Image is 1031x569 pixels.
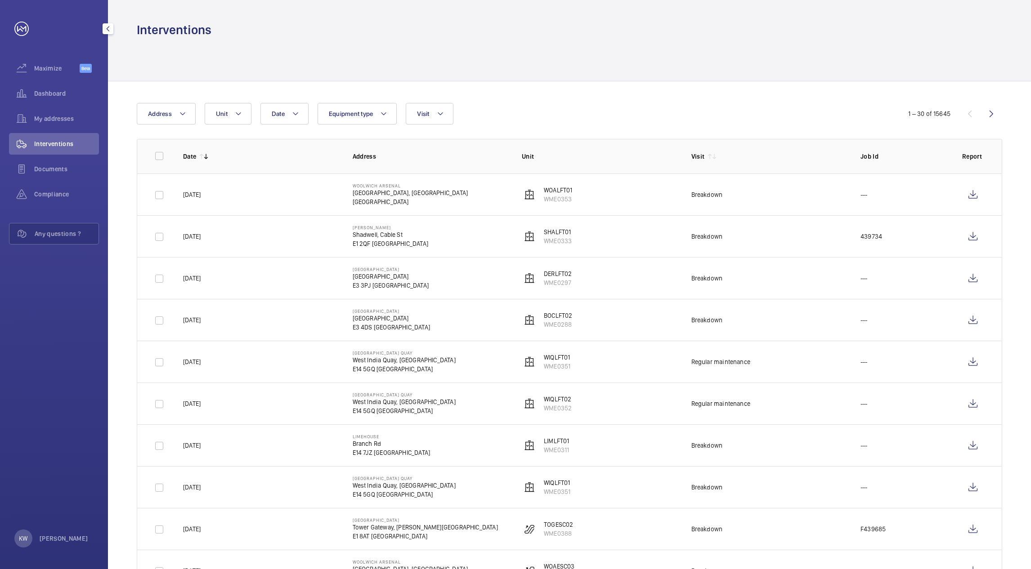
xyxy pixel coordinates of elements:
p: [DATE] [183,483,201,492]
span: Address [148,110,172,117]
p: [DATE] [183,357,201,366]
p: Tower Gateway, [PERSON_NAME][GEOGRAPHIC_DATA] [353,523,498,532]
p: E1 8AT [GEOGRAPHIC_DATA] [353,532,498,541]
div: Regular maintenance [691,399,750,408]
p: Branch Rd [353,439,430,448]
img: elevator.svg [524,189,535,200]
span: Date [272,110,285,117]
button: Visit [406,103,453,124]
span: Equipment type [329,110,373,117]
p: F439685 [861,525,886,533]
p: West India Quay, [GEOGRAPHIC_DATA] [353,356,456,365]
img: elevator.svg [524,273,535,284]
div: Breakdown [691,274,723,283]
p: West India Quay, [GEOGRAPHIC_DATA] [353,481,456,490]
p: WME0333 [544,236,572,245]
p: Job Id [861,152,948,161]
p: [PERSON_NAME] [40,534,88,543]
p: E3 4DS [GEOGRAPHIC_DATA] [353,323,430,332]
p: Shadwell, Cable St [353,230,428,239]
span: Any questions ? [35,229,99,238]
p: [DATE] [183,399,201,408]
img: elevator.svg [524,356,535,367]
p: --- [861,274,868,283]
div: Breakdown [691,232,723,241]
p: [GEOGRAPHIC_DATA] [353,197,468,206]
p: Woolwich Arsenal [353,183,468,188]
img: elevator.svg [524,482,535,493]
p: Unit [522,152,677,161]
p: E3 3PJ [GEOGRAPHIC_DATA] [353,281,429,290]
p: --- [861,441,868,450]
span: My addresses [34,114,99,123]
p: [GEOGRAPHIC_DATA] [353,267,429,272]
p: BOCLFT02 [544,311,572,320]
button: Address [137,103,196,124]
button: Unit [205,103,251,124]
p: SHALFT01 [544,227,572,236]
p: West India Quay, [GEOGRAPHIC_DATA] [353,397,456,406]
p: E14 5GQ [GEOGRAPHIC_DATA] [353,490,456,499]
p: WME0351 [544,362,570,371]
p: WME0288 [544,320,572,329]
span: Dashboard [34,89,99,98]
div: Breakdown [691,316,723,325]
p: [GEOGRAPHIC_DATA] Quay [353,350,456,356]
p: E1 2QF [GEOGRAPHIC_DATA] [353,239,428,248]
span: Compliance [34,190,99,199]
p: E14 7JZ [GEOGRAPHIC_DATA] [353,448,430,457]
p: [GEOGRAPHIC_DATA] [353,272,429,281]
img: elevator.svg [524,231,535,242]
p: DERLFT02 [544,269,572,278]
p: [GEOGRAPHIC_DATA] Quay [353,476,456,481]
span: Beta [80,64,92,73]
p: [DATE] [183,525,201,533]
p: --- [861,357,868,366]
div: Breakdown [691,441,723,450]
p: --- [861,483,868,492]
span: Interventions [34,139,99,148]
p: [GEOGRAPHIC_DATA], [GEOGRAPHIC_DATA] [353,188,468,197]
p: [DATE] [183,232,201,241]
p: E14 5GQ [GEOGRAPHIC_DATA] [353,406,456,415]
p: WIQLFT02 [544,395,572,404]
img: elevator.svg [524,398,535,409]
p: WIQLFT01 [544,353,570,362]
p: Address [353,152,508,161]
p: WIQLFT01 [544,478,570,487]
span: Unit [216,110,228,117]
span: Documents [34,164,99,173]
p: Visit [691,152,705,161]
p: --- [861,190,868,199]
p: [DATE] [183,274,201,283]
img: elevator.svg [524,315,535,325]
div: Breakdown [691,525,723,533]
span: Maximize [34,64,80,73]
p: WME0353 [544,195,572,204]
p: [GEOGRAPHIC_DATA] [353,517,498,523]
div: Breakdown [691,483,723,492]
p: WME0311 [544,445,569,454]
p: WME0297 [544,278,572,287]
button: Equipment type [318,103,397,124]
p: [DATE] [183,441,201,450]
span: Visit [417,110,429,117]
p: Limehouse [353,434,430,439]
p: --- [861,316,868,325]
p: 439734 [861,232,882,241]
p: [GEOGRAPHIC_DATA] [353,308,430,314]
div: Regular maintenance [691,357,750,366]
button: Date [260,103,309,124]
p: [DATE] [183,316,201,325]
p: Woolwich Arsenal [353,559,468,565]
p: [PERSON_NAME] [353,225,428,230]
h1: Interventions [137,22,211,38]
p: WME0388 [544,529,573,538]
p: --- [861,399,868,408]
p: LIMLFT01 [544,436,569,445]
p: TOGESC02 [544,520,573,529]
p: [GEOGRAPHIC_DATA] Quay [353,392,456,397]
p: E14 5GQ [GEOGRAPHIC_DATA] [353,365,456,373]
p: WME0352 [544,404,572,413]
div: Breakdown [691,190,723,199]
